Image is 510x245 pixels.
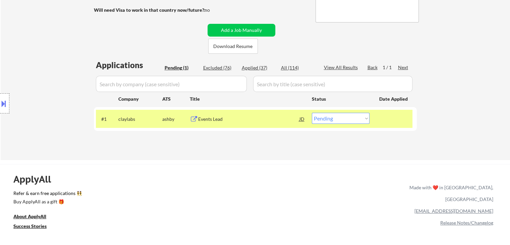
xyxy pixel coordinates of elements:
div: Applied (37) [242,64,275,71]
div: Back [367,64,378,71]
div: Buy ApplyAll as a gift 🎁 [13,199,80,204]
div: ashby [162,116,190,122]
div: claylabs [118,116,162,122]
div: Next [398,64,409,71]
div: Status [312,93,370,105]
div: Company [118,96,162,102]
a: Buy ApplyAll as a gift 🎁 [13,198,80,206]
a: Success Stories [13,223,56,231]
u: Success Stories [13,223,47,229]
button: Add a Job Manually [208,24,275,37]
div: Title [190,96,305,102]
div: Excluded (76) [203,64,237,71]
div: View All Results [324,64,360,71]
a: [EMAIL_ADDRESS][DOMAIN_NAME] [414,208,493,214]
div: All (114) [281,64,315,71]
div: 1 / 1 [383,64,398,71]
strong: Will need Visa to work in that country now/future?: [94,7,206,13]
div: Events Lead [198,116,299,122]
div: ATS [162,96,190,102]
div: Made with ❤️ in [GEOGRAPHIC_DATA], [GEOGRAPHIC_DATA] [407,182,493,205]
input: Search by company (case sensitive) [96,76,247,92]
button: Download Resume [208,39,258,54]
div: Applications [96,61,162,69]
a: Refer & earn free applications 👯‍♀️ [13,191,269,198]
div: Date Applied [379,96,409,102]
div: no [205,7,224,13]
div: JD [299,113,305,125]
a: About ApplyAll [13,213,56,221]
div: Pending (1) [165,64,198,71]
div: ApplyAll [13,174,59,185]
input: Search by title (case sensitive) [253,76,412,92]
u: About ApplyAll [13,213,46,219]
a: Release Notes/Changelog [440,220,493,226]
